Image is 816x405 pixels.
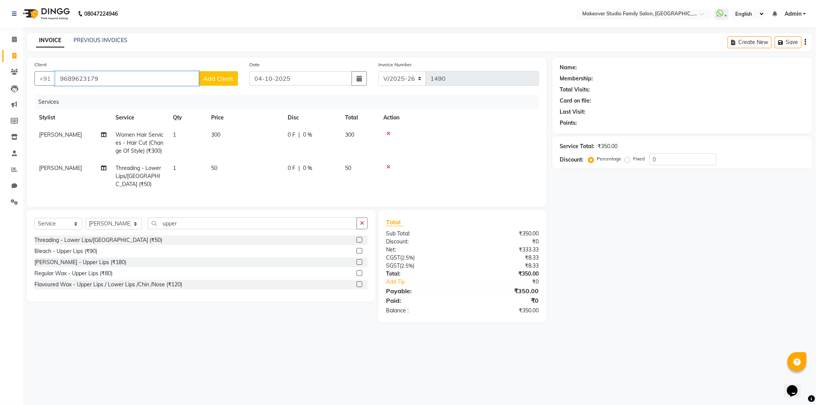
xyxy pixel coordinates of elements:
th: Qty [168,109,207,126]
span: [PERSON_NAME] [39,165,82,171]
button: Create New [728,36,772,48]
span: 0 F [288,164,295,172]
span: SGST [386,262,400,269]
div: Discount: [560,156,584,164]
div: Flavoured Wax - Upper Lips / Lower Lips /Chin /Nose (₹120) [34,281,182,289]
label: Fixed [634,155,645,162]
span: 50 [345,165,351,171]
th: Stylist [34,109,111,126]
div: Sub Total: [380,230,463,238]
a: INVOICE [36,34,64,47]
span: 1 [173,131,176,138]
div: Services [35,95,545,109]
div: ₹350.00 [598,142,618,150]
iframe: chat widget [784,374,808,397]
div: Total: [380,270,463,278]
div: ₹8.33 [463,262,545,270]
th: Total [340,109,379,126]
div: Balance : [380,307,463,315]
th: Disc [283,109,340,126]
div: ₹350.00 [463,270,545,278]
div: Net: [380,246,463,254]
div: Membership: [560,75,593,83]
div: Name: [560,64,577,72]
button: +91 [34,71,56,86]
th: Service [111,109,168,126]
div: ( ) [380,254,463,262]
b: 08047224946 [84,3,118,24]
div: Threading - Lower Lips/[GEOGRAPHIC_DATA] (₹50) [34,236,162,244]
button: Save [775,36,801,48]
span: 50 [211,165,217,171]
span: Add Client [203,75,233,82]
div: Bleach - Upper Lips (₹90) [34,247,97,255]
div: ₹0 [463,296,545,305]
label: Invoice Number [378,61,412,68]
div: [PERSON_NAME] - Upper Lips (₹180) [34,258,126,266]
div: Regular Wax - Upper Lips (₹80) [34,269,112,278]
span: CGST [386,254,400,261]
div: Last Visit: [560,108,586,116]
label: Percentage [597,155,622,162]
img: logo [20,3,72,24]
span: 300 [345,131,354,138]
span: 0 F [288,131,295,139]
div: ₹350.00 [463,307,545,315]
span: 0 % [303,164,312,172]
span: 300 [211,131,220,138]
div: ₹0 [476,278,545,286]
div: Discount: [380,238,463,246]
div: ₹350.00 [463,286,545,296]
span: 2.5% [401,263,413,269]
button: Add Client [199,71,238,86]
label: Date [249,61,260,68]
div: Card on file: [560,97,591,105]
span: | [298,131,300,139]
span: Admin [785,10,801,18]
input: Search by Name/Mobile/Email/Code [55,71,199,86]
div: Points: [560,119,577,127]
input: Search or Scan [148,217,357,229]
span: | [298,164,300,172]
span: Threading - Lower Lips/[GEOGRAPHIC_DATA] (₹50) [116,165,161,188]
span: Total [386,218,404,226]
span: 2.5% [402,255,413,261]
span: [PERSON_NAME] [39,131,82,138]
div: Service Total: [560,142,595,150]
a: PREVIOUS INVOICES [73,37,127,44]
span: 0 % [303,131,312,139]
a: Add Tip [380,278,476,286]
span: Women Hair Services - Hair Cut (Change Of Style) (₹300) [116,131,163,154]
div: Total Visits: [560,86,590,94]
div: Paid: [380,296,463,305]
div: ₹350.00 [463,230,545,238]
div: ₹0 [463,238,545,246]
div: Payable: [380,286,463,296]
span: 1 [173,165,176,171]
div: ₹333.33 [463,246,545,254]
label: Client [34,61,47,68]
th: Price [207,109,283,126]
th: Action [379,109,539,126]
div: ₹8.33 [463,254,545,262]
div: ( ) [380,262,463,270]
